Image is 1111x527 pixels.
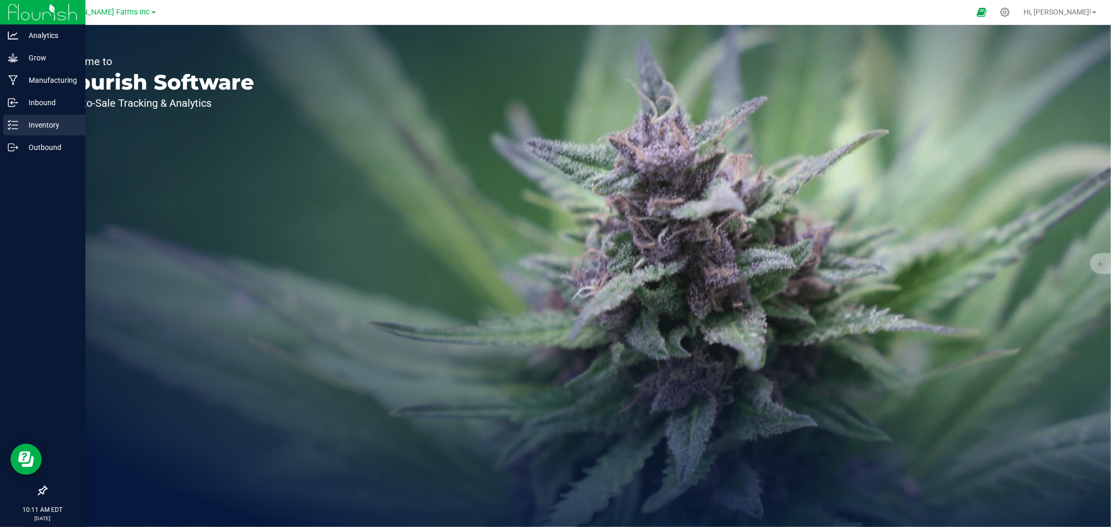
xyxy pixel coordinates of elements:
[18,52,81,64] p: Grow
[8,97,18,108] inline-svg: Inbound
[998,7,1012,17] div: Manage settings
[18,74,81,86] p: Manufacturing
[8,30,18,41] inline-svg: Analytics
[18,119,81,131] p: Inventory
[56,98,254,108] p: Seed-to-Sale Tracking & Analytics
[18,96,81,109] p: Inbound
[8,53,18,63] inline-svg: Grow
[10,444,42,475] iframe: Resource center
[8,75,18,85] inline-svg: Manufacturing
[5,515,81,522] p: [DATE]
[56,72,254,93] p: Flourish Software
[5,505,81,515] p: 10:11 AM EDT
[1023,8,1091,16] span: Hi, [PERSON_NAME]!
[8,142,18,153] inline-svg: Outbound
[970,2,993,22] span: Open Ecommerce Menu
[56,56,254,67] p: Welcome to
[18,141,81,154] p: Outbound
[18,29,81,42] p: Analytics
[57,8,151,17] span: [PERSON_NAME] Farms Inc
[8,120,18,130] inline-svg: Inventory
